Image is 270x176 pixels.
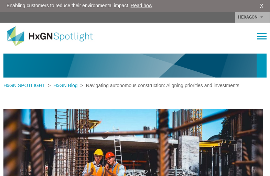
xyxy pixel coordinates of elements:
a: HEXAGON [235,12,270,23]
span: Enabling customers to reduce their environmental impact | [7,2,152,9]
img: HxGN Spotlight [7,26,103,46]
a: HxGN SPOTLIGHT [3,83,48,88]
div: > > [3,82,239,89]
span: Navigating autonomous construction: Aligning priorities and investments [83,83,239,88]
a: X [260,2,263,10]
a: HxGN Blog [51,83,80,88]
a: Read how [131,3,152,8]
